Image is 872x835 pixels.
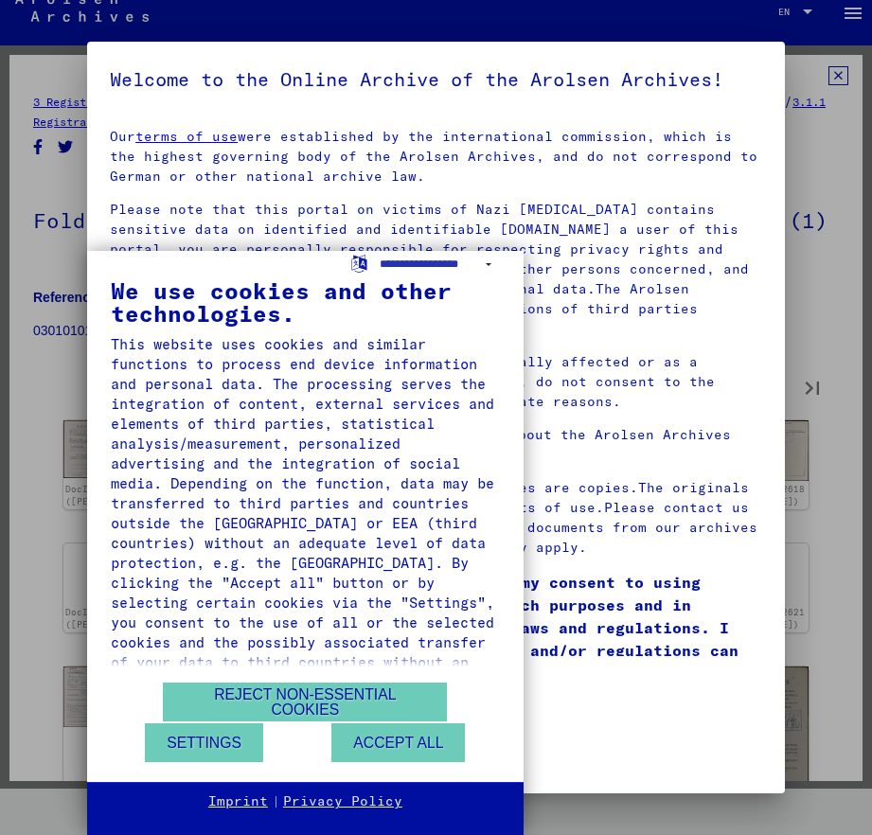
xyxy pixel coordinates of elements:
a: Privacy Policy [283,792,402,811]
a: Imprint [208,792,268,811]
div: This website uses cookies and similar functions to process end device information and personal da... [111,334,500,692]
button: Reject non-essential cookies [163,683,447,721]
div: We use cookies and other technologies. [111,279,500,325]
button: Settings [145,723,263,762]
button: Accept all [331,723,465,762]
